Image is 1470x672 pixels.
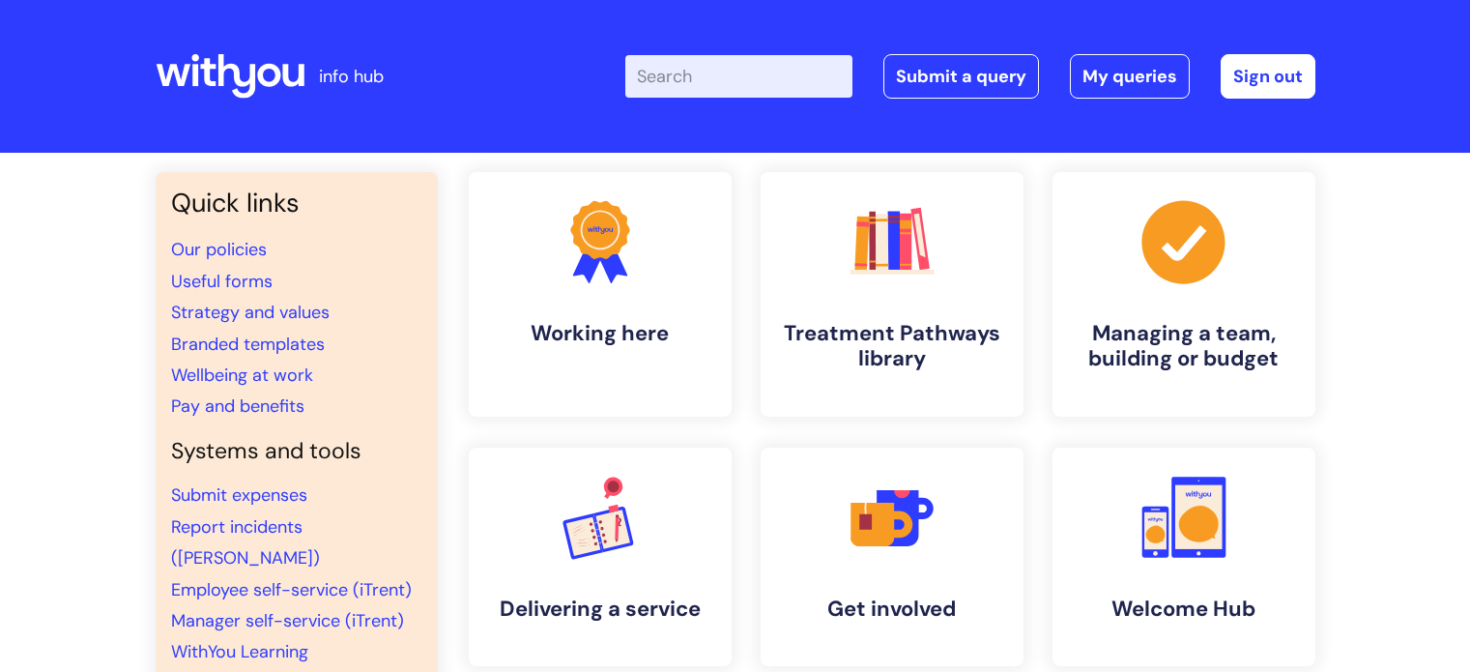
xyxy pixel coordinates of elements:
a: Useful forms [171,270,273,293]
p: info hub [319,61,384,92]
a: Pay and benefits [171,394,304,418]
a: Manager self-service (iTrent) [171,609,404,632]
h4: Delivering a service [484,597,716,622]
h3: Quick links [171,188,422,219]
a: Submit expenses [171,483,307,507]
a: My queries [1070,54,1190,99]
a: Employee self-service (iTrent) [171,578,412,601]
h4: Managing a team, building or budget [1068,321,1300,372]
h4: Treatment Pathways library [776,321,1008,372]
a: Welcome Hub [1052,448,1315,666]
a: WithYou Learning [171,640,308,663]
h4: Welcome Hub [1068,597,1300,622]
h4: Systems and tools [171,438,422,465]
a: Strategy and values [171,301,330,324]
a: Working here [469,172,732,417]
div: | - [625,54,1315,99]
a: Sign out [1221,54,1315,99]
a: Submit a query [883,54,1039,99]
a: Our policies [171,238,267,261]
a: Get involved [761,448,1023,666]
a: Treatment Pathways library [761,172,1023,417]
a: Wellbeing at work [171,364,313,387]
input: Search [625,55,852,98]
a: Report incidents ([PERSON_NAME]) [171,515,320,570]
a: Managing a team, building or budget [1052,172,1315,417]
a: Delivering a service [469,448,732,666]
h4: Get involved [776,597,1008,622]
h4: Working here [484,321,716,346]
a: Branded templates [171,333,325,356]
